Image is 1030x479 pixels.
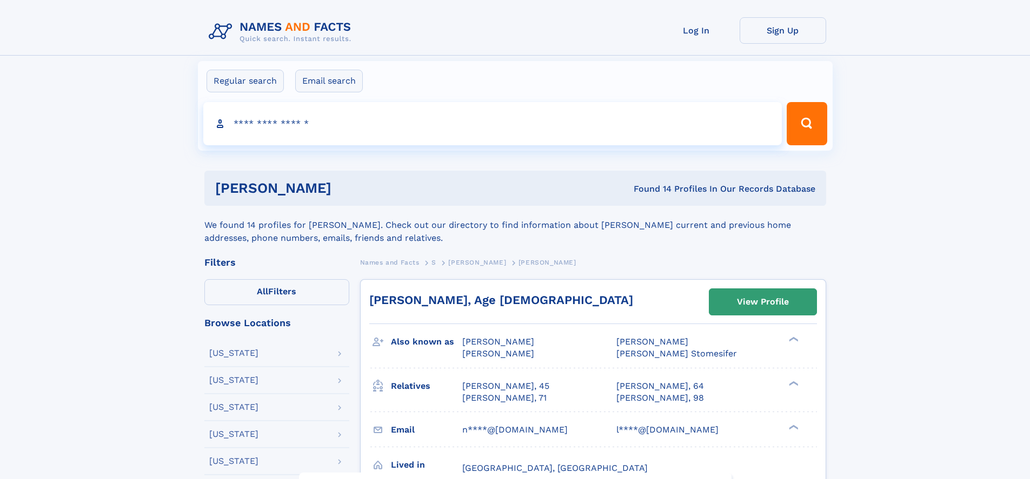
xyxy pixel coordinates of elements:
div: ❯ [786,336,799,343]
a: [PERSON_NAME] [448,255,506,269]
span: S [431,259,436,266]
h3: Email [391,421,462,439]
span: [PERSON_NAME] [616,336,688,347]
div: [US_STATE] [209,376,258,384]
a: [PERSON_NAME], 64 [616,380,704,392]
div: We found 14 profiles for [PERSON_NAME]. Check out our directory to find information about [PERSON... [204,206,826,245]
div: [US_STATE] [209,403,258,411]
h3: Also known as [391,333,462,351]
div: Found 14 Profiles In Our Records Database [482,183,815,195]
div: View Profile [737,289,789,314]
a: [PERSON_NAME], 71 [462,392,547,404]
label: Regular search [207,70,284,92]
div: [US_STATE] [209,457,258,465]
div: ❯ [786,423,799,430]
label: Filters [204,279,349,305]
input: search input [203,102,782,145]
a: Sign Up [740,17,826,44]
a: Log In [653,17,740,44]
span: [PERSON_NAME] [462,336,534,347]
h1: [PERSON_NAME] [215,181,483,195]
div: [US_STATE] [209,349,258,357]
h3: Relatives [391,377,462,395]
span: [PERSON_NAME] [462,348,534,359]
a: View Profile [709,289,816,315]
label: Email search [295,70,363,92]
a: S [431,255,436,269]
img: Logo Names and Facts [204,17,360,46]
a: [PERSON_NAME], 45 [462,380,549,392]
h3: Lived in [391,456,462,474]
div: Filters [204,258,349,267]
a: [PERSON_NAME], 98 [616,392,704,404]
div: [US_STATE] [209,430,258,438]
span: [PERSON_NAME] [448,259,506,266]
span: All [257,286,268,296]
div: Browse Locations [204,318,349,328]
a: Names and Facts [360,255,420,269]
span: [PERSON_NAME] Stomesifer [616,348,737,359]
a: [PERSON_NAME], Age [DEMOGRAPHIC_DATA] [369,293,633,307]
span: [GEOGRAPHIC_DATA], [GEOGRAPHIC_DATA] [462,463,648,473]
span: [PERSON_NAME] [519,259,576,266]
div: ❯ [786,380,799,387]
button: Search Button [787,102,827,145]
